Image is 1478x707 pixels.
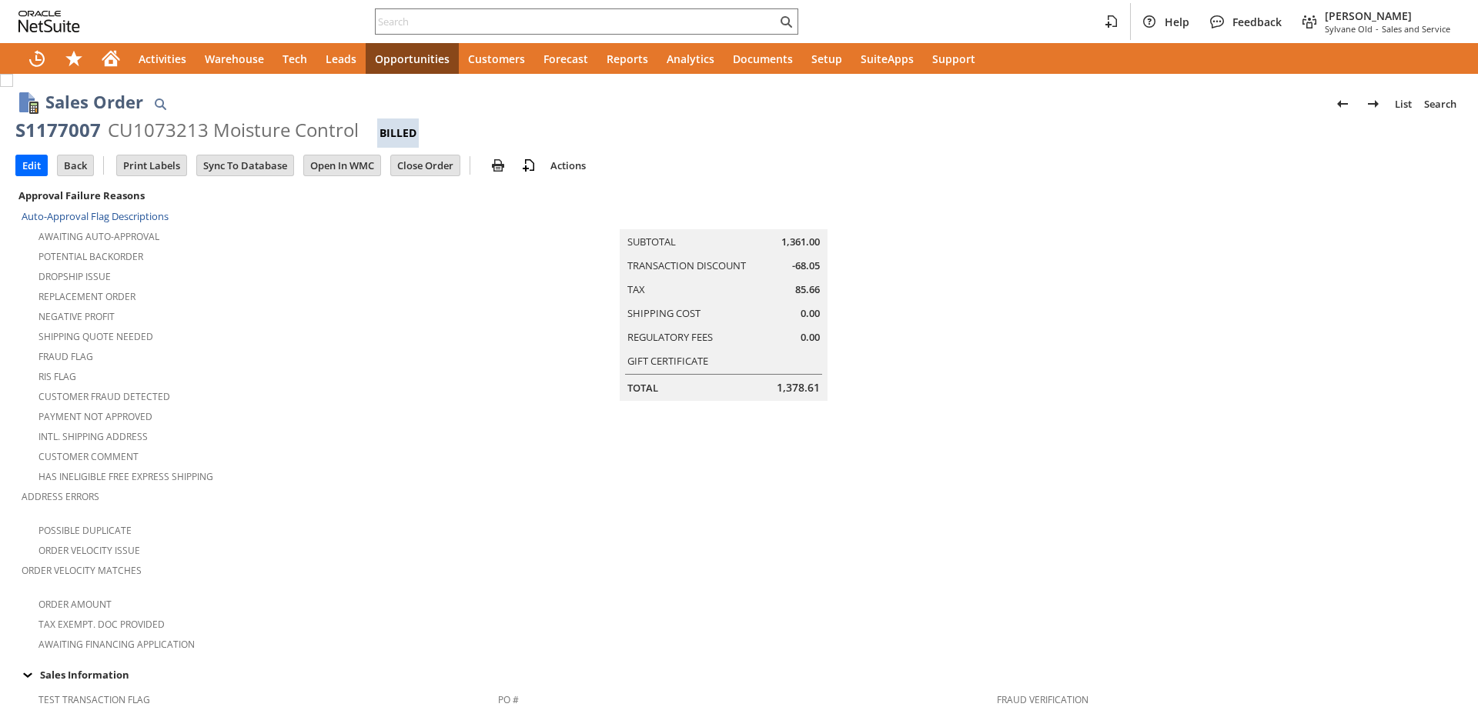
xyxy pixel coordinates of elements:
a: Order Amount [38,598,112,611]
svg: Recent Records [28,49,46,68]
a: Customers [459,43,534,74]
a: Warehouse [196,43,273,74]
input: Edit [16,155,47,175]
span: Feedback [1232,15,1282,29]
a: List [1389,92,1418,116]
input: Print Labels [117,155,186,175]
a: RIS flag [38,370,76,383]
span: Help [1165,15,1189,29]
a: Awaiting Financing Application [38,638,195,651]
a: Possible Duplicate [38,524,132,537]
input: Close Order [391,155,460,175]
a: Shipping Quote Needed [38,330,153,343]
span: Customers [468,52,525,66]
span: Tech [283,52,307,66]
span: 1,361.00 [781,235,820,249]
a: Reports [597,43,657,74]
a: Negative Profit [38,310,115,323]
div: Billed [377,118,419,148]
a: Order Velocity Matches [22,564,142,577]
svg: Shortcuts [65,49,83,68]
a: Gift Certificate [627,354,708,368]
a: Awaiting Auto-Approval [38,230,159,243]
img: Previous [1333,95,1352,113]
a: Regulatory Fees [627,330,713,344]
a: Support [923,43,985,74]
a: Total [627,381,658,395]
a: Auto-Approval Flag Descriptions [22,209,169,223]
input: Search [376,12,777,31]
a: Tech [273,43,316,74]
span: Sylvane Old [1325,23,1373,35]
caption: Summary [620,205,828,229]
span: Support [932,52,975,66]
a: Address Errors [22,490,99,503]
a: Leads [316,43,366,74]
a: Recent Records [18,43,55,74]
div: Approval Failure Reasons [15,185,492,205]
a: Actions [544,158,592,172]
a: Analytics [657,43,724,74]
h1: Sales Order [45,89,143,115]
a: Shipping Cost [627,306,701,320]
svg: logo [18,11,80,32]
svg: Home [102,49,120,68]
svg: Search [777,12,795,31]
div: Sales Information [15,665,1456,685]
span: Leads [326,52,356,66]
span: -68.05 [792,258,820,273]
span: - [1376,23,1379,35]
a: Replacement Order [38,290,135,303]
span: 0.00 [801,330,820,345]
img: print.svg [489,156,507,175]
span: [PERSON_NAME] [1325,8,1450,23]
span: 0.00 [801,306,820,321]
input: Open In WMC [304,155,380,175]
a: Subtotal [627,235,676,248]
a: Payment not approved [38,410,152,423]
a: Search [1418,92,1463,116]
a: Potential Backorder [38,250,143,263]
span: Opportunities [375,52,450,66]
a: Customer Fraud Detected [38,390,170,403]
input: Sync To Database [197,155,293,175]
span: Activities [139,52,186,66]
span: Analytics [667,52,714,66]
div: CU1073213 Moisture Control [108,118,359,142]
a: Documents [724,43,802,74]
span: Sales and Service [1382,23,1450,35]
a: Opportunities [366,43,459,74]
span: 85.66 [795,282,820,297]
a: Home [92,43,129,74]
a: Tax [627,282,645,296]
img: Next [1364,95,1383,113]
a: Fraud Flag [38,350,93,363]
span: Documents [733,52,793,66]
a: Customer Comment [38,450,139,463]
td: Sales Information [15,665,1463,685]
div: S1177007 [15,118,101,142]
div: Shortcuts [55,43,92,74]
a: Intl. Shipping Address [38,430,148,443]
a: Has Ineligible Free Express Shipping [38,470,213,483]
span: Warehouse [205,52,264,66]
span: Setup [811,52,842,66]
span: Forecast [543,52,588,66]
img: Quick Find [151,95,169,113]
span: 1,378.61 [777,380,820,395]
span: SuiteApps [861,52,914,66]
a: Setup [802,43,851,74]
input: Back [58,155,93,175]
a: SuiteApps [851,43,923,74]
a: Order Velocity Issue [38,544,140,557]
a: Tax Exempt. Doc Provided [38,618,165,631]
a: Dropship Issue [38,270,111,283]
span: Reports [607,52,648,66]
a: Transaction Discount [627,258,746,272]
a: Forecast [534,43,597,74]
img: add-record.svg [520,156,538,175]
a: Activities [129,43,196,74]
